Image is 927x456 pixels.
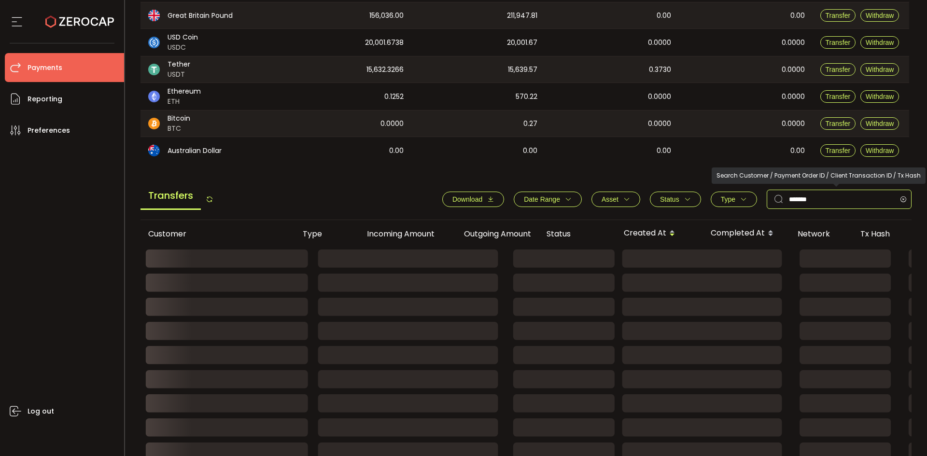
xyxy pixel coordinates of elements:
[523,118,537,129] span: 0.27
[384,91,404,102] span: 0.1252
[866,66,894,73] span: Withdraw
[826,147,851,154] span: Transfer
[168,146,222,156] span: Australian Dollar
[602,195,618,203] span: Asset
[516,91,537,102] span: 570.22
[782,37,805,48] span: 0.0000
[866,147,894,154] span: Withdraw
[648,37,671,48] span: 0.0000
[782,64,805,75] span: 0.0000
[820,63,856,76] button: Transfer
[866,93,894,100] span: Withdraw
[790,228,853,239] div: Network
[148,91,160,102] img: eth_portfolio.svg
[442,192,504,207] button: Download
[782,118,805,129] span: 0.0000
[860,90,899,103] button: Withdraw
[721,195,735,203] span: Type
[168,113,190,124] span: Bitcoin
[820,144,856,157] button: Transfer
[648,118,671,129] span: 0.0000
[826,120,851,127] span: Transfer
[28,404,54,418] span: Log out
[168,11,233,21] span: Great Britain Pound
[523,145,537,156] span: 0.00
[648,91,671,102] span: 0.0000
[826,39,851,46] span: Transfer
[28,92,62,106] span: Reporting
[168,86,201,97] span: Ethereum
[380,118,404,129] span: 0.0000
[860,144,899,157] button: Withdraw
[28,124,70,138] span: Preferences
[507,10,537,21] span: 211,947.81
[782,91,805,102] span: 0.0000
[442,228,539,239] div: Outgoing Amount
[591,192,640,207] button: Asset
[365,37,404,48] span: 20,001.6738
[452,195,482,203] span: Download
[650,192,701,207] button: Status
[366,64,404,75] span: 15,632.3266
[168,32,198,42] span: USD Coin
[711,192,757,207] button: Type
[295,228,346,239] div: Type
[860,9,899,22] button: Withdraw
[168,59,190,69] span: Tether
[820,117,856,130] button: Transfer
[860,36,899,49] button: Withdraw
[539,228,616,239] div: Status
[860,117,899,130] button: Withdraw
[148,10,160,21] img: gbp_portfolio.svg
[514,192,582,207] button: Date Range
[140,182,201,210] span: Transfers
[148,145,160,156] img: aud_portfolio.svg
[820,36,856,49] button: Transfer
[168,97,201,107] span: ETH
[148,37,160,48] img: usdc_portfolio.svg
[616,225,703,242] div: Created At
[28,61,62,75] span: Payments
[866,12,894,19] span: Withdraw
[703,225,790,242] div: Completed At
[346,228,442,239] div: Incoming Amount
[140,228,295,239] div: Customer
[660,195,679,203] span: Status
[168,42,198,53] span: USDC
[657,145,671,156] span: 0.00
[826,93,851,100] span: Transfer
[790,10,805,21] span: 0.00
[866,39,894,46] span: Withdraw
[508,64,537,75] span: 15,639.57
[148,64,160,75] img: usdt_portfolio.svg
[168,69,190,80] span: USDT
[815,352,927,456] iframe: Chat Widget
[657,10,671,21] span: 0.00
[148,118,160,129] img: btc_portfolio.svg
[820,90,856,103] button: Transfer
[826,66,851,73] span: Transfer
[389,145,404,156] span: 0.00
[866,120,894,127] span: Withdraw
[524,195,560,203] span: Date Range
[826,12,851,19] span: Transfer
[649,64,671,75] span: 0.3730
[790,145,805,156] span: 0.00
[820,9,856,22] button: Transfer
[507,37,537,48] span: 20,001.67
[369,10,404,21] span: 156,036.00
[168,124,190,134] span: BTC
[712,167,926,184] div: Search Customer / Payment Order ID / Client Transaction ID / Tx Hash
[860,63,899,76] button: Withdraw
